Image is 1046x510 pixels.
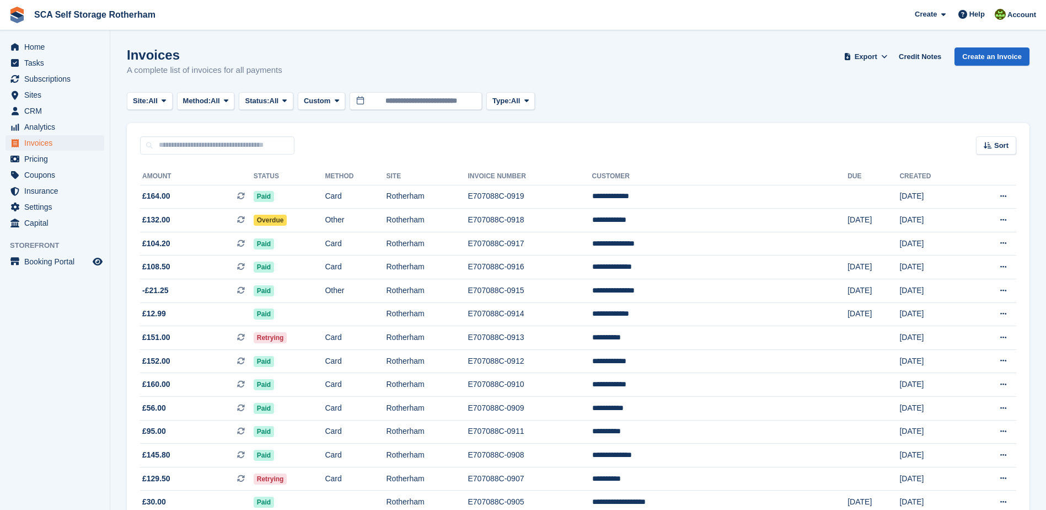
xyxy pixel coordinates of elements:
[899,168,967,185] th: Created
[468,420,592,444] td: E707088C-0911
[387,256,468,279] td: Rotherham
[325,349,386,373] td: Card
[387,420,468,444] td: Rotherham
[142,308,166,320] span: £12.99
[24,39,90,55] span: Home
[468,373,592,397] td: E707088C-0910
[325,279,386,303] td: Other
[387,168,468,185] th: Site
[245,95,269,107] span: Status:
[24,71,90,87] span: Subscriptions
[592,168,848,185] th: Customer
[6,135,104,151] a: menu
[6,71,104,87] a: menu
[183,95,211,107] span: Method:
[325,420,386,444] td: Card
[142,190,170,202] span: £164.00
[468,279,592,303] td: E707088C-0915
[325,373,386,397] td: Card
[899,232,967,256] td: [DATE]
[325,209,386,232] td: Other
[6,167,104,183] a: menu
[468,232,592,256] td: E707088C-0917
[899,279,967,303] td: [DATE]
[899,373,967,397] td: [DATE]
[254,238,274,249] span: Paid
[254,379,274,390] span: Paid
[142,449,170,461] span: £145.80
[24,87,90,103] span: Sites
[142,496,166,508] span: £30.00
[239,92,293,110] button: Status: All
[387,209,468,232] td: Rotherham
[127,64,282,77] p: A complete list of invoices for all payments
[387,302,468,326] td: Rotherham
[894,47,946,66] a: Credit Notes
[24,215,90,231] span: Capital
[177,92,235,110] button: Method: All
[10,240,110,251] span: Storefront
[127,47,282,62] h1: Invoices
[24,151,90,167] span: Pricing
[254,215,287,226] span: Overdue
[254,403,274,414] span: Paid
[847,256,899,279] td: [DATE]
[142,402,166,414] span: £56.00
[325,397,386,421] td: Card
[468,168,592,185] th: Invoice Number
[511,95,521,107] span: All
[30,6,160,24] a: SCA Self Storage Rotherham
[468,302,592,326] td: E707088C-0914
[954,47,1029,66] a: Create an Invoice
[6,199,104,215] a: menu
[24,167,90,183] span: Coupons
[387,326,468,350] td: Rotherham
[847,168,899,185] th: Due
[254,450,274,461] span: Paid
[6,215,104,231] a: menu
[387,232,468,256] td: Rotherham
[270,95,279,107] span: All
[298,92,345,110] button: Custom
[142,473,170,485] span: £129.50
[91,255,104,268] a: Preview store
[387,279,468,303] td: Rotherham
[325,185,386,209] td: Card
[254,191,274,202] span: Paid
[899,397,967,421] td: [DATE]
[211,95,220,107] span: All
[387,185,468,209] td: Rotherham
[24,119,90,135] span: Analytics
[24,183,90,199] span: Insurance
[468,209,592,232] td: E707088C-0918
[142,332,170,343] span: £151.00
[387,397,468,421] td: Rotherham
[254,285,274,296] span: Paid
[847,279,899,303] td: [DATE]
[899,256,967,279] td: [DATE]
[899,420,967,444] td: [DATE]
[24,135,90,151] span: Invoices
[6,39,104,55] a: menu
[6,151,104,167] a: menu
[6,254,104,269] a: menu
[387,467,468,491] td: Rotherham
[468,397,592,421] td: E707088C-0909
[24,103,90,119] span: CRM
[24,199,90,215] span: Settings
[142,214,170,226] span: £132.00
[325,168,386,185] th: Method
[899,326,967,350] td: [DATE]
[387,373,468,397] td: Rotherham
[847,302,899,326] td: [DATE]
[486,92,535,110] button: Type: All
[9,7,25,23] img: stora-icon-8386f47178a22dfd0bd8f6a31ec36ba5ce8667c1dd55bd0f319d3a0aa187defe.svg
[899,302,967,326] td: [DATE]
[6,119,104,135] a: menu
[133,95,148,107] span: Site:
[994,140,1009,151] span: Sort
[142,261,170,273] span: £108.50
[387,349,468,373] td: Rotherham
[468,326,592,350] td: E707088C-0913
[254,474,287,485] span: Retrying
